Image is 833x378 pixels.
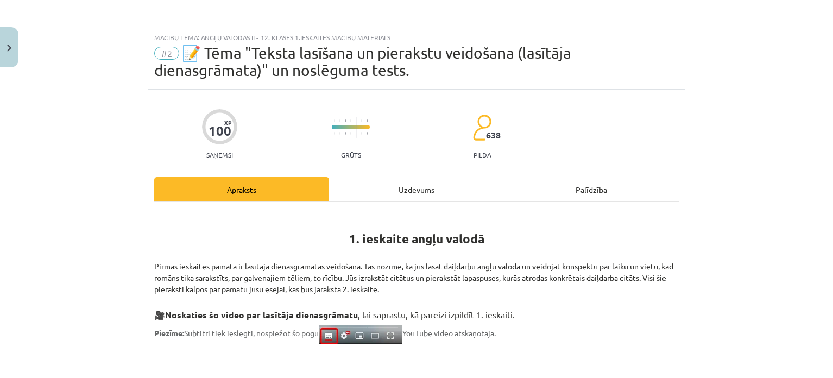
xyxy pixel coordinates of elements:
strong: Piezīme: [154,328,184,338]
div: 100 [209,123,231,138]
div: Apraksts [154,177,329,201]
strong: 1. ieskaite angļu valodā [349,231,484,247]
h3: 🎥 , lai saprastu, kā pareizi izpildīt 1. ieskaiti. [154,301,679,322]
img: icon-short-line-57e1e144782c952c97e751825c79c345078a6d821885a25fce030b3d8c18986b.svg [361,132,362,135]
img: icon-short-line-57e1e144782c952c97e751825c79c345078a6d821885a25fce030b3d8c18986b.svg [350,119,351,122]
span: Subtitri tiek ieslēgti, nospiežot šo pogu YouTube video atskaņotājā. [154,328,496,338]
span: 📝 Tēma "Teksta lasīšana un pierakstu veidošana (lasītāja dienasgrāmata)" un noslēguma tests. [154,44,571,79]
strong: Noskaties šo video par lasītāja dienasgrāmatu [165,309,358,320]
img: icon-short-line-57e1e144782c952c97e751825c79c345078a6d821885a25fce030b3d8c18986b.svg [345,132,346,135]
img: icon-short-line-57e1e144782c952c97e751825c79c345078a6d821885a25fce030b3d8c18986b.svg [345,119,346,122]
div: Mācību tēma: Angļu valodas ii - 12. klases 1.ieskaites mācību materiāls [154,34,679,41]
span: #2 [154,47,179,60]
img: icon-short-line-57e1e144782c952c97e751825c79c345078a6d821885a25fce030b3d8c18986b.svg [334,119,335,122]
img: icon-close-lesson-0947bae3869378f0d4975bcd49f059093ad1ed9edebbc8119c70593378902aed.svg [7,45,11,52]
img: icon-short-line-57e1e144782c952c97e751825c79c345078a6d821885a25fce030b3d8c18986b.svg [350,132,351,135]
img: icon-short-line-57e1e144782c952c97e751825c79c345078a6d821885a25fce030b3d8c18986b.svg [367,132,368,135]
div: Palīdzība [504,177,679,201]
img: icon-long-line-d9ea69661e0d244f92f715978eff75569469978d946b2353a9bb055b3ed8787d.svg [356,117,357,138]
span: 638 [486,130,501,140]
img: icon-short-line-57e1e144782c952c97e751825c79c345078a6d821885a25fce030b3d8c18986b.svg [339,119,340,122]
p: Saņemsi [202,151,237,159]
span: XP [224,119,231,125]
img: icon-short-line-57e1e144782c952c97e751825c79c345078a6d821885a25fce030b3d8c18986b.svg [361,119,362,122]
img: students-c634bb4e5e11cddfef0936a35e636f08e4e9abd3cc4e673bd6f9a4125e45ecb1.svg [472,114,491,141]
img: icon-short-line-57e1e144782c952c97e751825c79c345078a6d821885a25fce030b3d8c18986b.svg [367,119,368,122]
div: Uzdevums [329,177,504,201]
img: icon-short-line-57e1e144782c952c97e751825c79c345078a6d821885a25fce030b3d8c18986b.svg [339,132,340,135]
p: Grūts [341,151,361,159]
p: Pirmās ieskaites pamatā ir lasītāja dienasgrāmatas veidošana. Tas nozīmē, ka jūs lasāt daiļdarbu ... [154,249,679,295]
img: icon-short-line-57e1e144782c952c97e751825c79c345078a6d821885a25fce030b3d8c18986b.svg [334,132,335,135]
p: pilda [474,151,491,159]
